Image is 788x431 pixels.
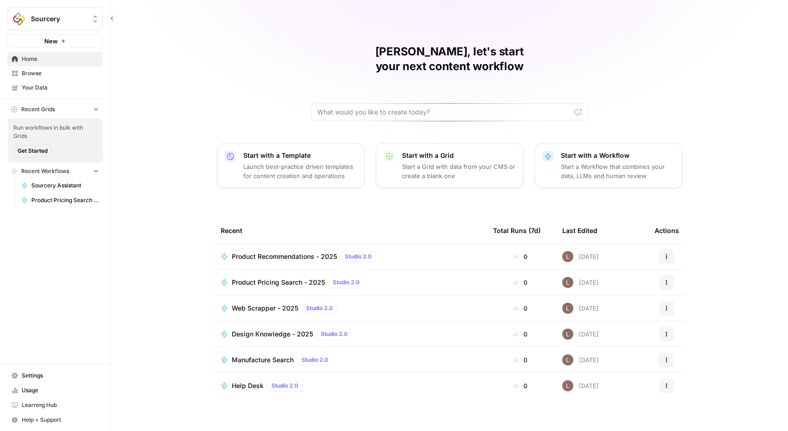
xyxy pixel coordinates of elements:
[22,55,99,63] span: Home
[562,354,599,365] div: [DATE]
[402,162,516,180] p: Start a Grid with data from your CMS or create a blank one
[562,277,573,288] img: muu6utue8gv7desilo8ikjhuo4fq
[333,278,360,287] span: Studio 2.0
[243,151,357,160] p: Start with a Template
[493,278,547,287] div: 0
[221,303,478,314] a: Web Scrapper - 2025Studio 2.0
[22,69,99,78] span: Browse
[562,380,599,391] div: [DATE]
[22,416,99,424] span: Help + Support
[493,329,547,339] div: 0
[7,7,103,30] button: Workspace: Sourcery
[493,381,547,390] div: 0
[493,355,547,365] div: 0
[22,371,99,380] span: Settings
[562,380,573,391] img: muu6utue8gv7desilo8ikjhuo4fq
[31,14,87,24] span: Sourcery
[306,304,333,312] span: Studio 2.0
[17,193,103,208] a: Product Pricing Search - 2025
[221,277,478,288] a: Product Pricing Search - 2025Studio 2.0
[7,413,103,427] button: Help + Support
[271,382,298,390] span: Studio 2.0
[7,102,103,116] button: Recent Grids
[221,251,478,262] a: Product Recommendations - 2025Studio 2.0
[221,218,478,243] div: Recent
[7,80,103,95] a: Your Data
[221,354,478,365] a: Manufacture SearchStudio 2.0
[562,354,573,365] img: muu6utue8gv7desilo8ikjhuo4fq
[232,252,337,261] span: Product Recommendations - 2025
[535,143,682,188] button: Start with a WorkflowStart a Workflow that combines your data, LLMs and human review
[221,380,478,391] a: Help DeskStudio 2.0
[13,124,97,140] span: Run workflows in bulk with Grids
[562,277,599,288] div: [DATE]
[18,147,48,155] span: Get Started
[44,36,58,46] span: New
[232,329,313,339] span: Design Knowledge - 2025
[655,218,679,243] div: Actions
[493,304,547,313] div: 0
[31,196,99,204] span: Product Pricing Search - 2025
[561,162,674,180] p: Start a Workflow that combines your data, LLMs and human review
[31,181,99,190] span: Sourcery Assistant
[13,145,52,157] button: Get Started
[232,278,325,287] span: Product Pricing Search - 2025
[345,252,372,261] span: Studio 2.0
[402,151,516,160] p: Start with a Grid
[562,251,573,262] img: muu6utue8gv7desilo8ikjhuo4fq
[21,105,55,114] span: Recent Grids
[7,34,103,48] button: New
[7,368,103,383] a: Settings
[221,329,478,340] a: Design Knowledge - 2025Studio 2.0
[21,167,69,175] span: Recent Workflows
[562,329,573,340] img: muu6utue8gv7desilo8ikjhuo4fq
[7,164,103,178] button: Recent Workflows
[376,143,523,188] button: Start with a GridStart a Grid with data from your CMS or create a blank one
[321,330,348,338] span: Studio 2.0
[562,218,597,243] div: Last Edited
[7,52,103,66] a: Home
[301,356,328,364] span: Studio 2.0
[562,329,599,340] div: [DATE]
[22,84,99,92] span: Your Data
[22,386,99,395] span: Usage
[232,355,294,365] span: Manufacture Search
[561,151,674,160] p: Start with a Workflow
[232,381,264,390] span: Help Desk
[7,383,103,398] a: Usage
[17,178,103,193] a: Sourcery Assistant
[311,44,588,74] h1: [PERSON_NAME], let's start your next content workflow
[243,162,357,180] p: Launch best-practice driven templates for content creation and operations
[493,252,547,261] div: 0
[217,143,365,188] button: Start with a TemplateLaunch best-practice driven templates for content creation and operations
[7,66,103,81] a: Browse
[562,251,599,262] div: [DATE]
[232,304,298,313] span: Web Scrapper - 2025
[7,398,103,413] a: Learning Hub
[317,108,571,117] input: What would you like to create today?
[22,401,99,409] span: Learning Hub
[562,303,599,314] div: [DATE]
[11,11,27,27] img: Sourcery Logo
[493,218,541,243] div: Total Runs (7d)
[562,303,573,314] img: muu6utue8gv7desilo8ikjhuo4fq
